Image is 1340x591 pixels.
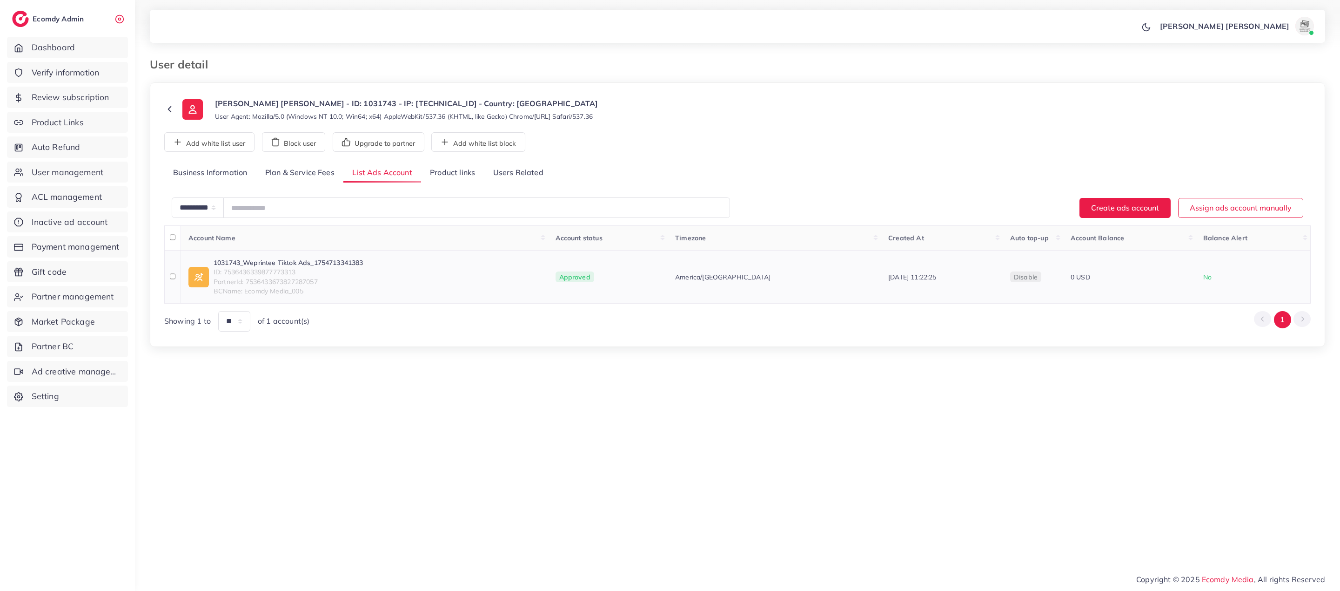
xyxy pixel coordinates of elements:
span: Market Package [32,316,95,328]
a: Partner BC [7,336,128,357]
span: Payment management [32,241,120,253]
p: [PERSON_NAME] [PERSON_NAME] [1160,20,1289,32]
button: Add white list user [164,132,255,152]
a: Business Information [164,163,256,183]
p: [PERSON_NAME] [PERSON_NAME] - ID: 1031743 - IP: [TECHNICAL_ID] - Country: [GEOGRAPHIC_DATA] [215,98,598,109]
span: No [1203,273,1212,281]
a: Product Links [7,112,128,133]
span: Review subscription [32,91,109,103]
span: Ad creative management [32,366,121,378]
a: Payment management [7,236,128,258]
button: Upgrade to partner [333,132,424,152]
span: Timezone [675,234,706,242]
h2: Ecomdy Admin [33,14,86,23]
span: Dashboard [32,41,75,54]
a: Ecomdy Media [1202,575,1254,584]
span: Partner BC [32,340,74,353]
span: , All rights Reserved [1254,574,1325,585]
span: Partner management [32,291,114,303]
a: User management [7,162,128,183]
button: Assign ads account manually [1178,198,1303,218]
a: Inactive ad account [7,211,128,233]
a: Product links [421,163,484,183]
a: Ad creative management [7,361,128,382]
h3: User detail [150,58,215,71]
span: Product Links [32,116,84,129]
a: Setting [7,386,128,407]
span: Account Balance [1071,234,1124,242]
span: disable [1014,273,1038,281]
a: ACL management [7,186,128,208]
a: Market Package [7,311,128,333]
span: of 1 account(s) [258,316,309,326]
a: Review subscription [7,87,128,108]
a: Partner management [7,286,128,307]
a: [PERSON_NAME] [PERSON_NAME]avatar [1155,17,1318,35]
span: PartnerId: 7536433673827287057 [214,277,363,286]
button: Block user [262,132,325,152]
span: Setting [32,390,59,402]
a: logoEcomdy Admin [12,11,86,27]
span: BCName: Ecomdy Media_005 [214,286,363,296]
span: Auto Refund [32,141,80,153]
span: America/[GEOGRAPHIC_DATA] [675,272,770,282]
span: User management [32,166,103,178]
span: ID: 7536436339877773313 [214,267,363,277]
a: 1031743_Weprintee Tiktok Ads_1754713341383 [214,258,363,267]
span: Verify information [32,67,100,79]
ul: Pagination [1254,311,1311,328]
span: Auto top-up [1010,234,1049,242]
a: List Ads Account [343,163,421,183]
span: [DATE] 11:22:25 [888,273,936,281]
a: Dashboard [7,37,128,58]
a: Verify information [7,62,128,83]
span: Copyright © 2025 [1136,574,1325,585]
a: Users Related [484,163,552,183]
button: Go to page 1 [1274,311,1291,328]
span: Gift code [32,266,67,278]
button: Add white list block [431,132,525,152]
span: Inactive ad account [32,216,108,228]
img: ic-ad-info.7fc67b75.svg [188,267,209,287]
small: User Agent: Mozilla/5.0 (Windows NT 10.0; Win64; x64) AppleWebKit/537.36 (KHTML, like Gecko) Chro... [215,112,593,121]
button: Create ads account [1079,198,1171,218]
a: Gift code [7,261,128,283]
span: 0 USD [1071,273,1090,281]
span: ACL management [32,191,102,203]
span: Balance Alert [1203,234,1247,242]
span: Created At [888,234,924,242]
span: Approved [556,272,594,283]
img: logo [12,11,29,27]
a: Auto Refund [7,136,128,158]
span: Showing 1 to [164,316,211,326]
span: Account status [556,234,603,242]
img: ic-user-info.36bf1079.svg [182,99,203,120]
a: Plan & Service Fees [256,163,343,183]
img: avatar [1295,17,1314,35]
span: Account Name [188,234,235,242]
